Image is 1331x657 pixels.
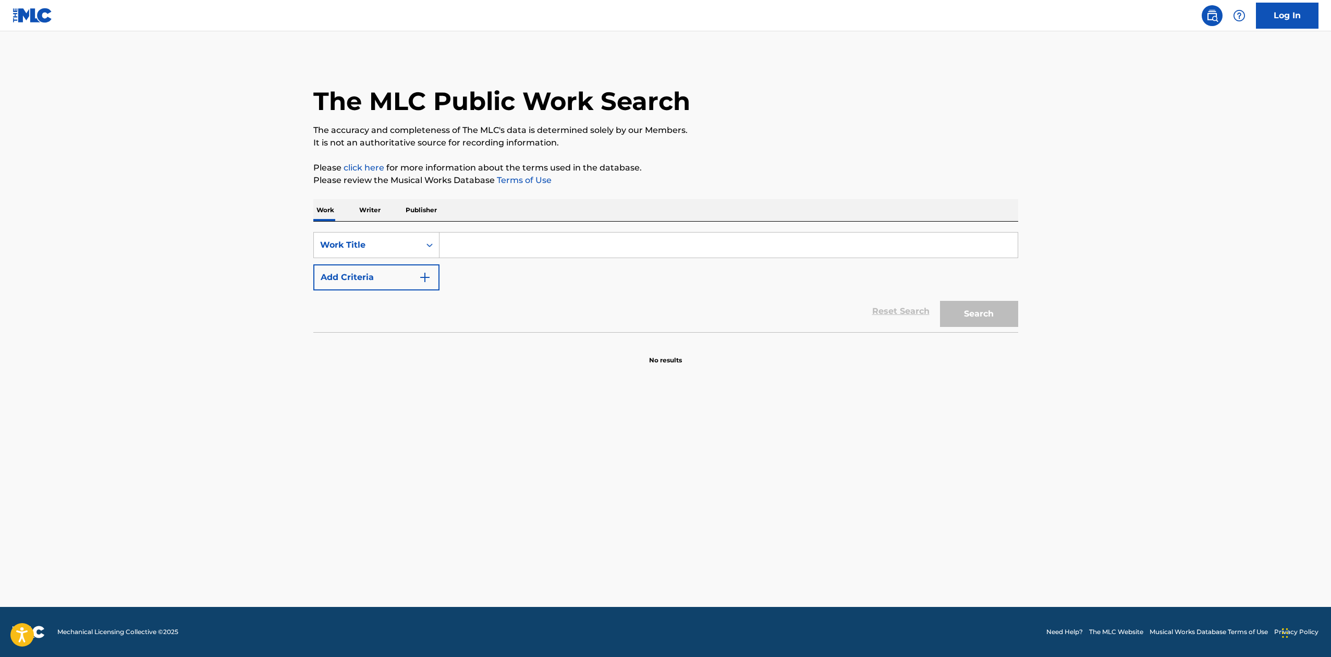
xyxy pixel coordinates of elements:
[313,137,1018,149] p: It is not an authoritative source for recording information.
[1256,3,1318,29] a: Log In
[1229,5,1250,26] div: Help
[320,239,414,251] div: Work Title
[1282,617,1288,649] div: Drag
[1089,627,1143,637] a: The MLC Website
[313,232,1018,332] form: Search Form
[356,199,384,221] p: Writer
[344,163,384,173] a: click here
[313,264,439,290] button: Add Criteria
[13,8,53,23] img: MLC Logo
[313,174,1018,187] p: Please review the Musical Works Database
[419,271,431,284] img: 9d2ae6d4665cec9f34b9.svg
[1046,627,1083,637] a: Need Help?
[313,124,1018,137] p: The accuracy and completeness of The MLC's data is determined solely by our Members.
[1274,627,1318,637] a: Privacy Policy
[313,162,1018,174] p: Please for more information about the terms used in the database.
[313,199,337,221] p: Work
[1233,9,1245,22] img: help
[402,199,440,221] p: Publisher
[649,343,682,365] p: No results
[1150,627,1268,637] a: Musical Works Database Terms of Use
[1279,607,1331,657] iframe: Chat Widget
[57,627,178,637] span: Mechanical Licensing Collective © 2025
[13,626,45,638] img: logo
[495,175,552,185] a: Terms of Use
[1202,5,1223,26] a: Public Search
[313,86,690,117] h1: The MLC Public Work Search
[1206,9,1218,22] img: search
